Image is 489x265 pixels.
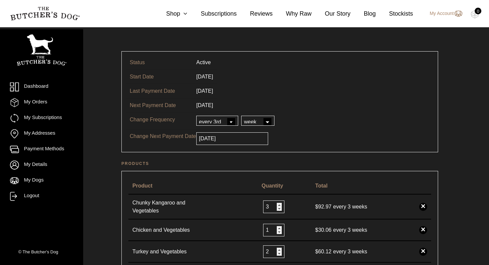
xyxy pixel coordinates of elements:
[419,226,427,234] a: ×
[192,98,217,112] td: [DATE]
[273,9,312,18] a: Why Raw
[311,241,415,263] td: every 3 weeks
[10,129,73,138] a: My Addresses
[126,84,192,98] td: Last Payment Date
[132,226,199,234] a: Chicken and Vegetables
[315,249,333,254] span: 60.12
[315,227,333,233] span: 30.06
[419,248,427,256] a: ×
[237,9,272,18] a: Reviews
[132,248,199,256] a: Turkey and Vegetables
[126,98,192,112] td: Next Payment Date
[471,10,479,19] img: TBD_Cart-Empty.png
[10,145,73,154] a: Payment Methods
[10,161,73,170] a: My Details
[10,114,73,123] a: My Subscriptions
[128,178,257,195] th: Product
[475,8,481,14] div: 0
[153,9,187,18] a: Shop
[257,178,311,195] th: Quantity
[315,204,333,209] span: 92.97
[121,160,438,167] h2: Products
[10,192,73,201] a: Logout
[130,132,196,140] p: Change Next Payment Date
[192,69,217,84] td: [DATE]
[126,56,192,69] td: Status
[192,84,217,98] td: [DATE]
[311,195,415,219] td: every 3 weeks
[312,9,351,18] a: Our Story
[376,9,413,18] a: Stockists
[315,249,318,254] span: $
[192,56,215,69] td: Active
[10,98,73,107] a: My Orders
[311,178,415,195] th: Total
[311,219,415,241] td: every 3 weeks
[132,199,199,215] a: Chunky Kangaroo and Vegetables
[419,203,427,211] a: ×
[423,10,462,18] a: My Account
[130,116,196,124] p: Change Frequency
[17,34,67,66] img: TBD_Portrait_Logo_White.png
[315,204,318,209] span: $
[315,227,318,233] span: $
[351,9,376,18] a: Blog
[10,82,73,91] a: Dashboard
[10,176,73,185] a: My Dogs
[187,9,237,18] a: Subscriptions
[126,69,192,84] td: Start Date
